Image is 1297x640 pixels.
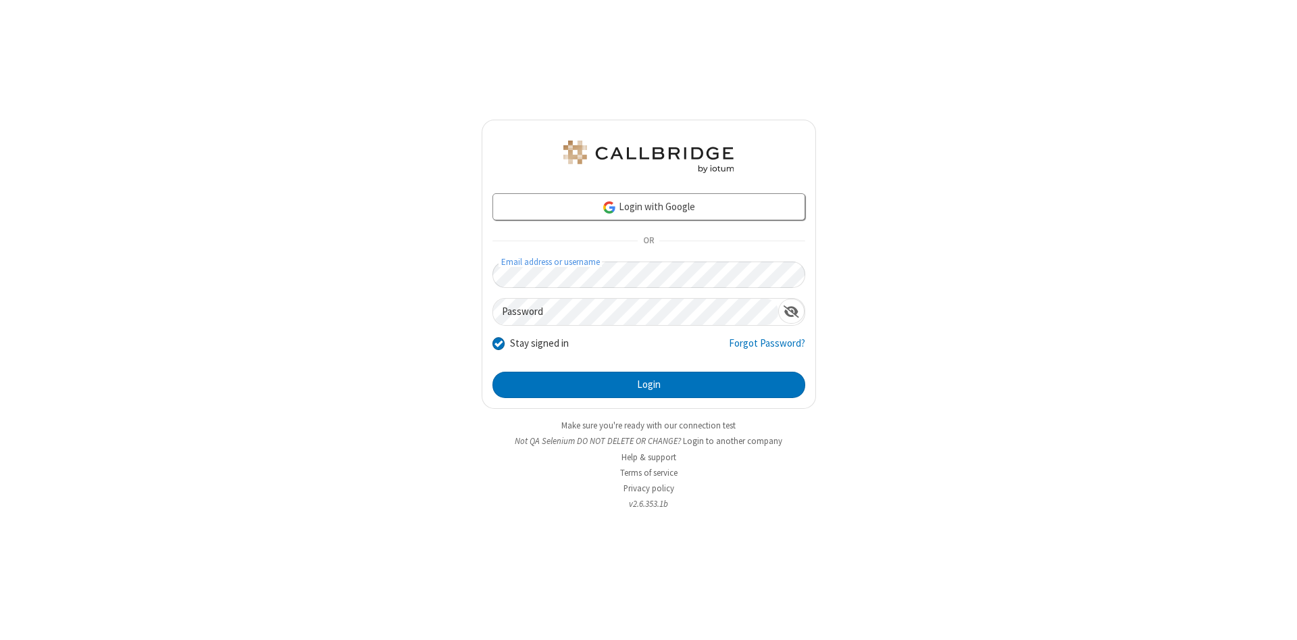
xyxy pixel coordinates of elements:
li: Not QA Selenium DO NOT DELETE OR CHANGE? [482,435,816,447]
input: Email address or username [492,262,805,288]
a: Privacy policy [624,483,674,494]
button: Login to another company [683,435,782,447]
img: google-icon.png [602,200,617,215]
img: QA Selenium DO NOT DELETE OR CHANGE [561,141,736,173]
input: Password [493,299,778,325]
a: Make sure you're ready with our connection test [561,420,736,431]
span: OR [638,232,659,251]
li: v2.6.353.1b [482,497,816,510]
div: Show password [778,299,805,324]
a: Terms of service [620,467,678,478]
button: Login [492,372,805,399]
label: Stay signed in [510,336,569,351]
a: Help & support [621,451,676,463]
a: Forgot Password? [729,336,805,362]
a: Login with Google [492,193,805,220]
